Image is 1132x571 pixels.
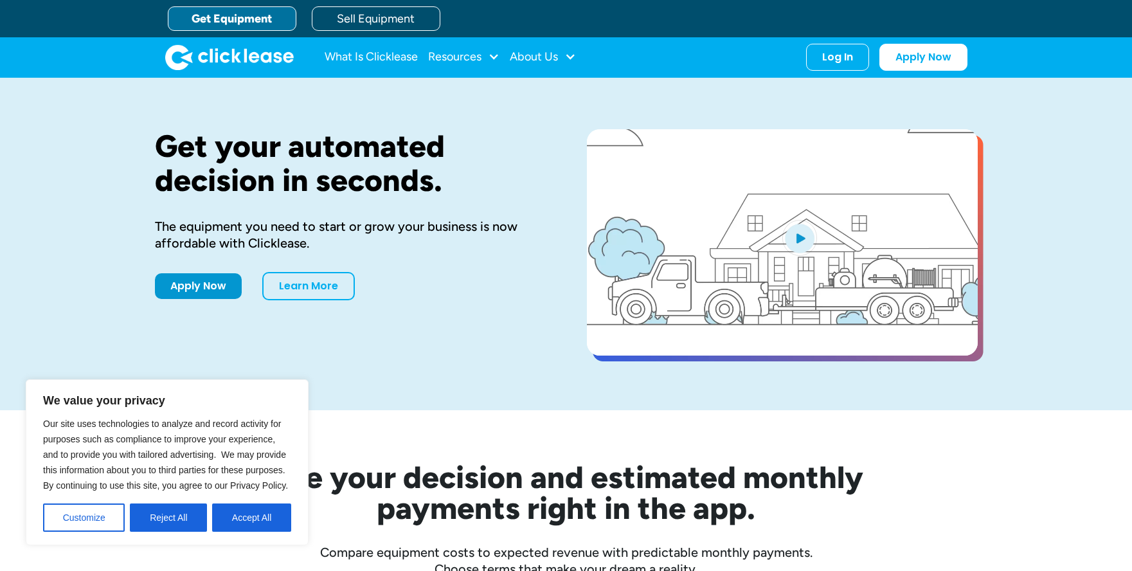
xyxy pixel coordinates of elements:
[26,379,309,545] div: We value your privacy
[587,129,978,356] a: open lightbox
[168,6,296,31] a: Get Equipment
[782,220,817,256] img: Blue play button logo on a light blue circular background
[165,44,294,70] a: home
[43,503,125,532] button: Customize
[206,462,926,523] h2: See your decision and estimated monthly payments right in the app.
[428,44,499,70] div: Resources
[130,503,207,532] button: Reject All
[212,503,291,532] button: Accept All
[325,44,418,70] a: What Is Clicklease
[155,273,242,299] a: Apply Now
[879,44,967,71] a: Apply Now
[262,272,355,300] a: Learn More
[312,6,440,31] a: Sell Equipment
[43,393,291,408] p: We value your privacy
[165,44,294,70] img: Clicklease logo
[155,129,546,197] h1: Get your automated decision in seconds.
[822,51,853,64] div: Log In
[510,44,576,70] div: About Us
[155,218,546,251] div: The equipment you need to start or grow your business is now affordable with Clicklease.
[43,419,288,491] span: Our site uses technologies to analyze and record activity for purposes such as compliance to impr...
